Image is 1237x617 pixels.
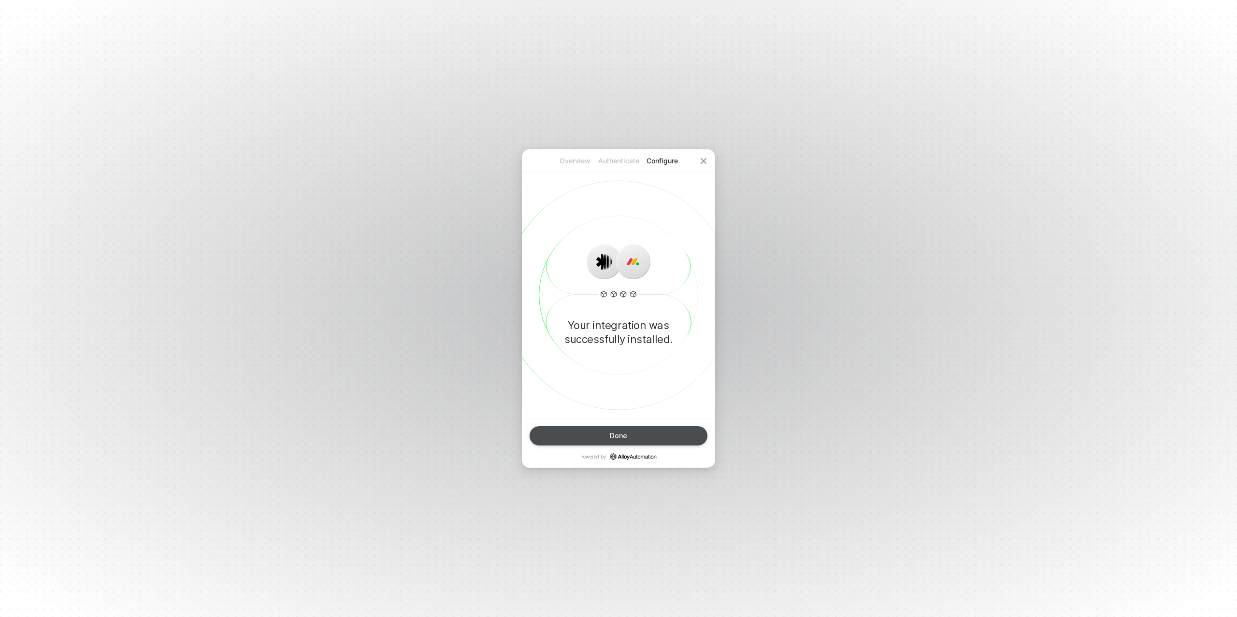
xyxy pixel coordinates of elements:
img: icon [625,254,641,270]
div: Done [610,432,627,440]
p: Powered by [580,453,657,460]
button: Done [530,426,707,445]
p: Your integration was successfully installed. [537,318,700,346]
p: Overview [553,156,597,166]
a: icon-success [610,453,657,460]
p: Authenticate [597,156,640,166]
p: Configure [640,156,684,166]
img: icon [596,254,612,270]
span: icon-close [700,157,707,165]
